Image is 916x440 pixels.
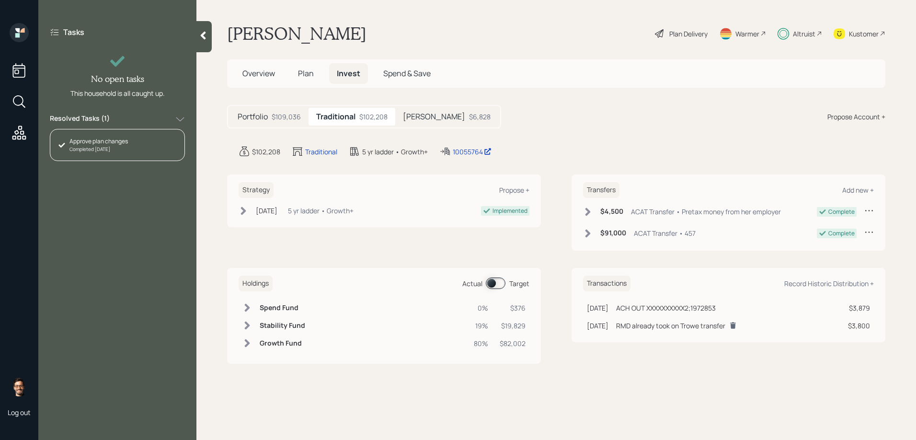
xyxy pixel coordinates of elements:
[600,208,623,216] h6: $4,500
[474,303,488,313] div: 0%
[298,68,314,79] span: Plan
[669,29,708,39] div: Plan Delivery
[403,112,465,121] h5: [PERSON_NAME]
[828,229,855,238] div: Complete
[227,23,366,44] h1: [PERSON_NAME]
[91,74,144,84] h4: No open tasks
[359,112,388,122] div: $102,208
[499,185,529,195] div: Propose +
[616,303,716,313] div: ACH OUT XXXXXXXXXX2;1972853
[69,137,128,146] div: Approve plan changes
[238,112,268,121] h5: Portfolio
[848,321,870,331] div: $3,800
[735,29,759,39] div: Warmer
[260,322,305,330] h6: Stability Fund
[63,27,84,37] label: Tasks
[260,339,305,347] h6: Growth Fund
[793,29,815,39] div: Altruist
[587,321,608,331] div: [DATE]
[272,112,301,122] div: $109,036
[583,276,630,291] h6: Transactions
[383,68,431,79] span: Spend & Save
[842,185,874,195] div: Add new +
[69,146,128,153] div: Completed [DATE]
[474,338,488,348] div: 80%
[849,29,879,39] div: Kustomer
[509,278,529,289] div: Target
[8,408,31,417] div: Log out
[492,207,527,215] div: Implemented
[288,206,354,216] div: 5 yr ladder • Growth+
[239,276,273,291] h6: Holdings
[453,147,492,157] div: 10055764
[70,88,165,98] div: This household is all caught up.
[50,114,110,125] label: Resolved Tasks ( 1 )
[500,321,526,331] div: $19,829
[362,147,428,157] div: 5 yr ladder • Growth+
[10,377,29,396] img: sami-boghos-headshot.png
[239,182,274,198] h6: Strategy
[469,112,491,122] div: $6,828
[631,207,781,217] div: ACAT Transfer • Pretax money from her employer
[827,112,885,122] div: Propose Account +
[305,147,337,157] div: Traditional
[242,68,275,79] span: Overview
[616,321,725,331] div: RMD already took on Trowe transfer
[500,338,526,348] div: $82,002
[828,208,855,216] div: Complete
[587,303,608,313] div: [DATE]
[848,303,870,313] div: $3,879
[634,228,696,238] div: ACAT Transfer • 457
[252,147,280,157] div: $102,208
[600,229,626,237] h6: $91,000
[500,303,526,313] div: $376
[316,112,355,121] h5: Traditional
[583,182,619,198] h6: Transfers
[260,304,305,312] h6: Spend Fund
[256,206,277,216] div: [DATE]
[337,68,360,79] span: Invest
[474,321,488,331] div: 19%
[784,279,874,288] div: Record Historic Distribution +
[462,278,482,289] div: Actual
